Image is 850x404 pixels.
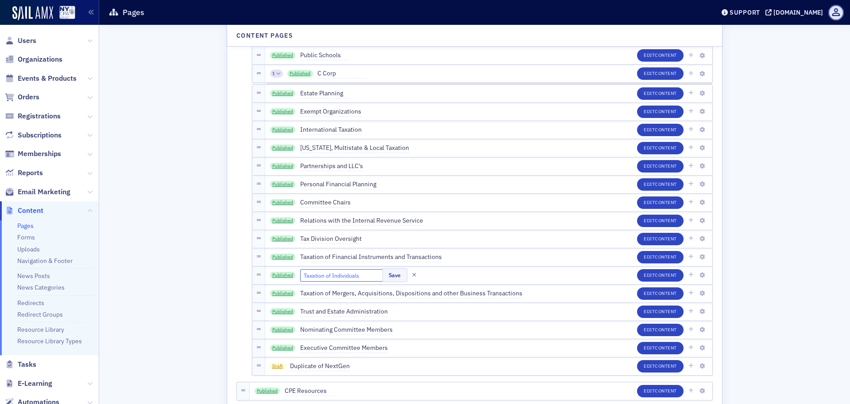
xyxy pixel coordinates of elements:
a: Orders [5,92,39,102]
span: Organizations [18,55,62,64]
a: Published [270,254,296,261]
span: Users [18,36,36,46]
a: News Posts [17,272,50,280]
a: News Categories [17,283,65,291]
span: Nominating Committee Members [300,325,393,335]
span: Registrations [18,111,61,121]
a: Uploads [17,245,40,253]
a: Published [287,70,313,77]
a: Email Marketing [5,187,70,197]
span: Content [655,326,677,333]
button: EditContent [637,251,684,263]
span: Executive Committee Members [300,343,388,353]
span: Content [655,52,677,58]
a: Published [270,217,296,224]
a: Published [255,388,280,395]
a: Redirects [17,299,44,307]
span: Subscriptions [18,130,62,140]
a: Published [270,90,296,97]
a: Published [270,181,296,188]
span: Content [655,388,677,394]
a: Events & Products [5,74,77,83]
span: Trust and Estate Administration [300,307,388,317]
span: Content [655,272,677,278]
span: Estate Planning [300,89,350,98]
a: Redirect Groups [17,310,63,318]
span: Content [655,308,677,314]
div: Support [730,8,760,16]
a: Organizations [5,55,62,64]
span: Tax Division Oversight [300,234,362,244]
span: Profile [828,5,844,20]
img: SailAMX [12,6,53,20]
a: E-Learning [5,379,52,388]
button: EditContent [637,360,684,373]
a: Published [270,163,296,170]
span: Content [655,90,677,96]
img: SailAMX [59,6,75,20]
a: Published [270,345,296,352]
a: Navigation & Footer [17,257,73,265]
button: EditContent [637,324,684,336]
span: Email Marketing [18,187,70,197]
span: Content [655,70,677,76]
span: Content [655,163,677,169]
button: [DOMAIN_NAME] [765,9,826,16]
a: Forms [17,233,35,241]
span: Draft [270,363,286,370]
a: Published [270,52,296,59]
button: EditContent [637,142,684,154]
button: EditContent [637,306,684,318]
span: Content [18,206,43,216]
span: 1 [272,71,275,77]
button: EditContent [637,160,684,173]
h1: Pages [123,7,144,18]
button: EditContent [637,233,684,245]
span: CPE Resources [285,386,334,396]
a: Memberships [5,149,61,159]
button: EditContent [637,215,684,227]
span: Duplicate of NextGen [290,361,350,371]
a: Content [5,206,43,216]
span: C Corp [317,69,367,78]
span: Content [655,145,677,151]
span: Content [655,235,677,242]
button: EditContent [637,178,684,191]
a: Published [270,290,296,297]
span: Content [655,363,677,369]
button: EditContent [637,342,684,354]
span: International Taxation [300,125,362,135]
span: Public Schools [300,51,350,60]
a: Published [270,326,296,333]
button: Save [382,268,407,282]
span: Personal Financial Planning [300,180,376,189]
a: Reports [5,168,43,178]
a: Published [270,199,296,206]
span: Orders [18,92,39,102]
a: Published [270,308,296,315]
a: Pages [17,222,34,230]
span: Taxation of Financial Instruments and Transactions [300,252,442,262]
span: Content [655,217,677,224]
span: Content [655,126,677,133]
span: Taxation of Mergers, Acquisitions, Dispositions and other Business Transactions [300,289,522,298]
div: [DOMAIN_NAME] [773,8,823,16]
span: Content [655,345,677,351]
span: Memberships [18,149,61,159]
a: View Homepage [53,6,75,21]
button: EditContent [637,196,684,209]
button: EditContent [637,87,684,100]
a: Published [270,272,296,279]
button: EditContent [637,287,684,300]
a: Published [270,108,296,115]
button: EditContent [637,106,684,118]
button: EditContent [637,67,684,80]
a: Resource Library [17,326,64,333]
span: Exempt Organizations [300,107,361,117]
a: Users [5,36,36,46]
span: Partnerships and LLC's [300,161,363,171]
span: Committee Chairs [300,198,351,208]
span: [US_STATE], Multistate & Local Taxation [300,143,409,153]
a: Resource Library Types [17,337,82,345]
